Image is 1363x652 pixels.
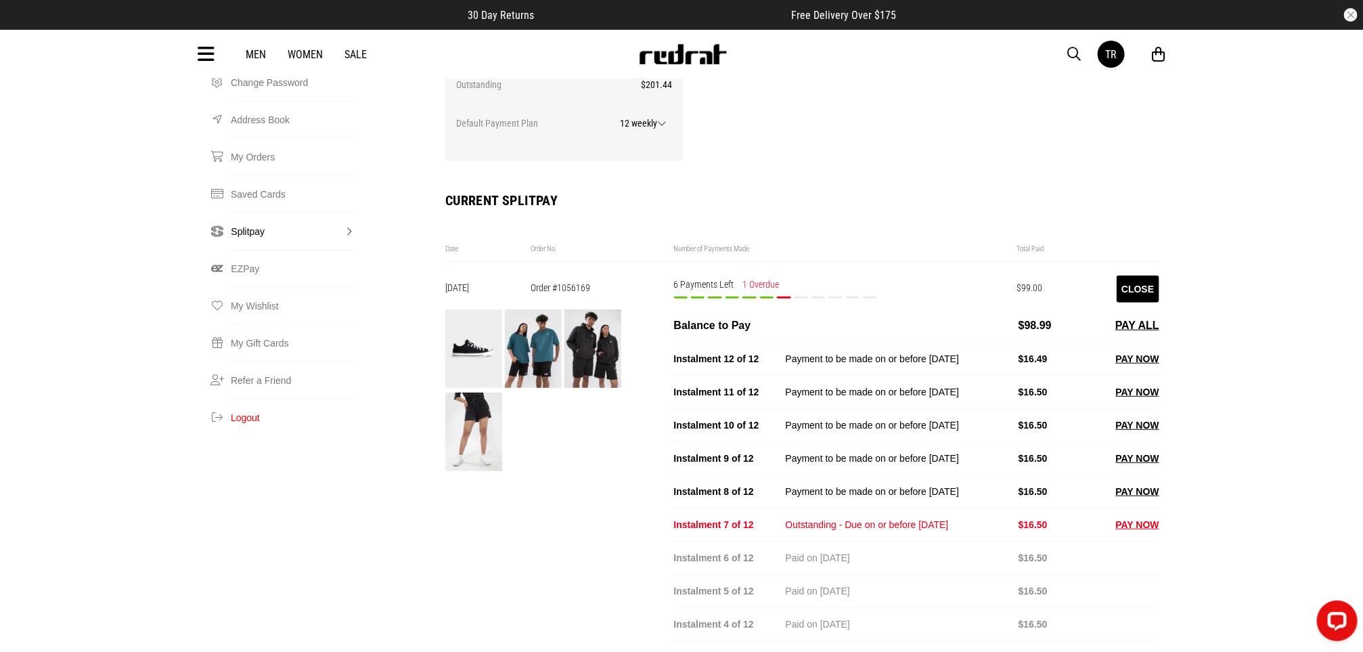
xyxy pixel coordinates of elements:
[231,399,357,436] button: Logout
[791,9,896,22] span: Free Delivery Over $175
[1019,583,1101,599] div: $16.50
[786,384,1019,400] div: Payment to be made on or before [DATE]
[1019,417,1101,433] div: $16.50
[231,138,357,175] a: My Orders
[674,583,786,599] div: Instalment 5 of 12
[246,48,266,61] a: Men
[445,244,531,255] div: Date
[1116,417,1159,433] button: PAY NOW
[531,244,674,255] div: Order No.
[674,279,734,290] span: 6 Payments Left
[674,417,786,433] div: Instalment 10 of 12
[1116,384,1159,400] button: PAY NOW
[1019,616,1101,632] div: $16.50
[1019,483,1101,500] div: $16.50
[561,8,764,22] iframe: Customer reviews powered by Trustpilot
[1106,48,1117,61] div: TR
[621,118,667,129] span: 12 weekly
[445,282,531,309] div: [DATE]
[786,550,1019,566] div: Paid on [DATE]
[786,616,1019,632] div: Paid on [DATE]
[1115,318,1159,334] button: PAY ALL
[674,450,786,466] div: Instalment 9 of 12
[456,104,673,150] div: Default Payment Plan
[642,79,673,90] span: $201.44
[288,48,323,61] a: Women
[1306,595,1363,652] iframe: LiveChat chat widget
[1116,483,1159,500] button: PAY NOW
[786,450,1019,466] div: Payment to be made on or before [DATE]
[1116,351,1159,367] button: PAY NOW
[674,517,786,533] div: Instalment 7 of 12
[231,213,357,250] a: Splitpay
[638,44,728,64] img: Redrat logo
[1019,318,1101,334] div: $98.99
[1016,244,1117,255] div: Total Paid
[1019,351,1101,367] div: $16.49
[231,175,357,213] a: Saved Cards
[674,351,786,367] div: Instalment 12 of 12
[1019,384,1101,400] div: $16.50
[674,616,786,632] div: Instalment 4 of 12
[786,517,1019,533] div: Outstanding - Due on or before [DATE]
[1019,517,1101,533] div: $16.50
[531,282,674,309] div: Order #1056169
[231,287,357,324] a: My Wishlist
[1016,282,1117,309] div: $99.00
[231,362,357,399] a: Refer a Friend
[231,324,357,362] a: My Gift Cards
[1116,450,1159,466] button: PAY NOW
[231,250,357,287] a: EZPay
[1019,450,1101,466] div: $16.50
[231,101,357,138] a: Address Book
[674,384,786,400] div: Instalment 11 of 12
[231,64,357,101] a: Change Password
[1117,276,1159,303] button: Close
[786,351,1019,367] div: Payment to be made on or before [DATE]
[786,583,1019,599] div: Paid on [DATE]
[786,483,1019,500] div: Payment to be made on or before [DATE]
[445,194,1159,207] h2: Current SplitPay
[1116,517,1159,533] button: PAY NOW
[674,483,786,500] div: Instalment 8 of 12
[674,318,786,334] div: Balance to Pay
[456,65,673,104] div: Outstanding
[743,279,780,290] span: 1 Overdue
[468,9,534,22] span: 30 Day Returns
[344,48,367,61] a: Sale
[674,550,786,566] div: Instalment 6 of 12
[674,244,1016,255] div: Number of Payments Made
[1019,550,1101,566] div: $16.50
[786,417,1019,433] div: Payment to be made on or before [DATE]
